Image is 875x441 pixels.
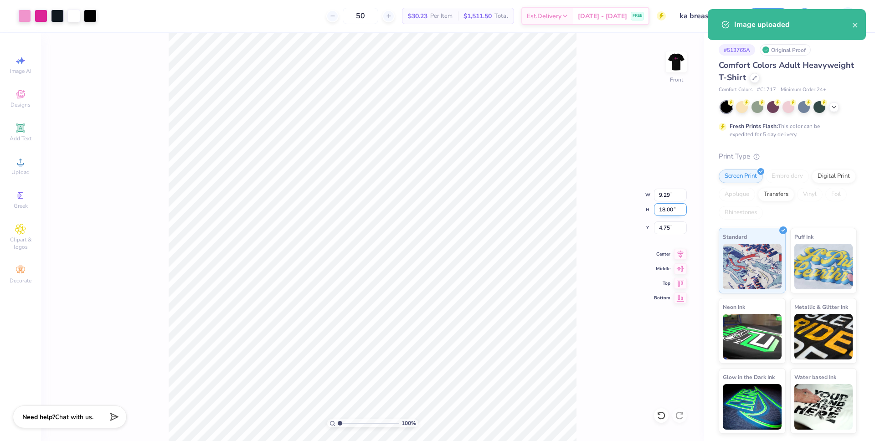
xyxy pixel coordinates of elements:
button: close [852,19,859,30]
img: Front [667,53,685,71]
input: – – [343,8,378,24]
span: Water based Ink [794,372,836,382]
img: Water based Ink [794,384,853,430]
span: Bottom [654,295,670,301]
img: Standard [723,244,782,289]
span: Center [654,251,670,257]
div: Transfers [758,188,794,201]
span: Neon Ink [723,302,745,312]
img: Neon Ink [723,314,782,359]
span: $1,511.50 [463,11,492,21]
img: Puff Ink [794,244,853,289]
img: Glow in the Dark Ink [723,384,782,430]
span: Comfort Colors Adult Heavyweight T-Shirt [719,60,854,83]
span: 100 % [401,419,416,427]
div: Vinyl [797,188,823,201]
span: FREE [633,13,642,19]
span: Top [654,280,670,287]
span: # C1717 [757,86,776,94]
img: Metallic & Glitter Ink [794,314,853,359]
span: Total [494,11,508,21]
strong: Fresh Prints Flash: [730,123,778,130]
div: Screen Print [719,169,763,183]
span: Puff Ink [794,232,813,241]
span: Middle [654,266,670,272]
span: [DATE] - [DATE] [578,11,627,21]
span: Designs [10,101,31,108]
span: Metallic & Glitter Ink [794,302,848,312]
span: Glow in the Dark Ink [723,372,775,382]
div: Image uploaded [734,19,852,30]
div: This color can be expedited for 5 day delivery. [730,122,842,138]
div: Digital Print [812,169,856,183]
span: Decorate [10,277,31,284]
div: Rhinestones [719,206,763,220]
span: Standard [723,232,747,241]
span: $30.23 [408,11,427,21]
div: Embroidery [766,169,809,183]
span: Comfort Colors [719,86,752,94]
div: Print Type [719,151,857,162]
span: Add Text [10,135,31,142]
input: Untitled Design [673,7,740,25]
span: Chat with us. [55,413,93,421]
div: Front [670,76,683,84]
div: Applique [719,188,755,201]
strong: Need help? [22,413,55,421]
span: Greek [14,202,28,210]
span: Est. Delivery [527,11,561,21]
div: # 513765A [719,44,755,56]
span: Clipart & logos [5,236,36,251]
span: Image AI [10,67,31,75]
span: Per Item [430,11,453,21]
div: Original Proof [760,44,811,56]
div: Foil [825,188,847,201]
span: Minimum Order: 24 + [781,86,826,94]
span: Upload [11,169,30,176]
